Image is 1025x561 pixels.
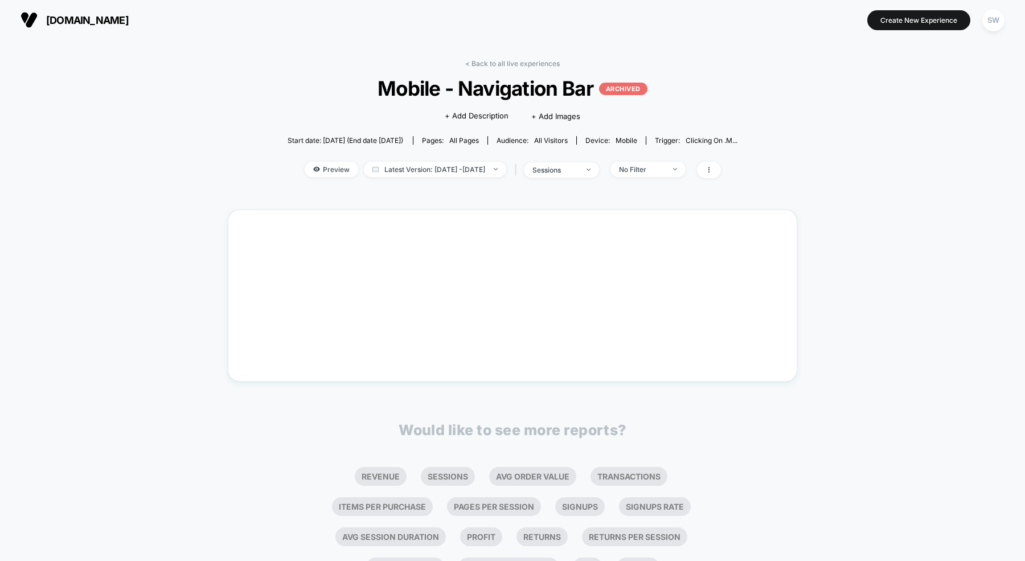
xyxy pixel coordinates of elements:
img: Visually logo [20,11,38,28]
button: SW [979,9,1008,32]
img: calendar [372,166,379,172]
span: Clicking on .m... [686,136,737,145]
li: Signups [555,497,605,516]
img: end [673,168,677,170]
span: Latest Version: [DATE] - [DATE] [364,162,506,177]
span: Mobile - Navigation Bar [310,76,715,100]
li: Revenue [355,467,407,486]
li: Returns [516,527,568,546]
div: SW [982,9,1004,31]
span: | [512,162,524,178]
p: Would like to see more reports? [399,421,626,439]
span: Device: [576,136,646,145]
div: No Filter [619,165,665,174]
li: Signups Rate [619,497,691,516]
span: All Visitors [534,136,568,145]
span: Start date: [DATE] (End date [DATE]) [288,136,403,145]
li: Pages Per Session [447,497,541,516]
span: + Add Description [445,110,509,122]
li: Profit [460,527,502,546]
li: Returns Per Session [582,527,687,546]
a: < Back to all live experiences [465,59,560,68]
span: all pages [449,136,479,145]
div: Trigger: [655,136,737,145]
div: Pages: [422,136,479,145]
div: sessions [532,166,578,174]
span: Preview [305,162,358,177]
span: [DOMAIN_NAME] [46,14,129,26]
button: Create New Experience [867,10,970,30]
li: Sessions [421,467,475,486]
span: mobile [616,136,637,145]
div: Audience: [497,136,568,145]
p: ARCHIVED [599,83,647,95]
span: + Add Images [531,112,580,121]
li: Avg Session Duration [335,527,446,546]
li: Avg Order Value [489,467,576,486]
li: Transactions [591,467,667,486]
img: end [494,168,498,170]
img: end [587,169,591,171]
li: Items Per Purchase [332,497,433,516]
button: [DOMAIN_NAME] [17,11,132,29]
